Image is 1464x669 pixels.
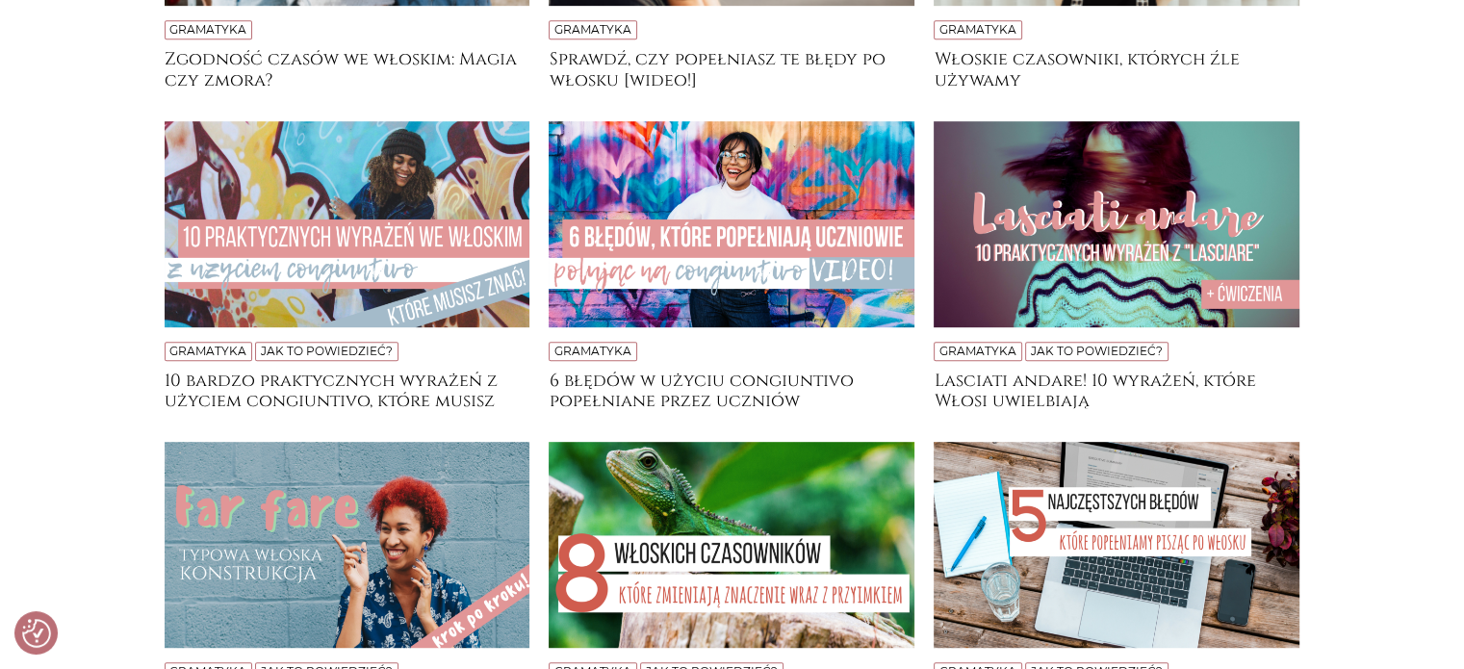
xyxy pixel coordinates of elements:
a: Gramatyka [169,22,246,37]
a: Gramatyka [554,22,631,37]
a: Gramatyka [169,344,246,358]
a: Sprawdź, czy popełniasz te błędy po włosku [wideo!] [549,49,914,88]
a: 10 bardzo praktycznych wyrażeń z użyciem congiuntivo, które musisz znać! [165,371,530,409]
img: Revisit consent button [22,619,51,648]
a: Zgodność czasów we włoskim: Magia czy zmora? [165,49,530,88]
a: Lasciati andare! 10 wyrażeń, które Włosi uwielbiają [934,371,1299,409]
a: Gramatyka [939,22,1016,37]
a: Gramatyka [939,344,1016,358]
a: Włoskie czasowniki, których źle używamy [934,49,1299,88]
a: Jak to powiedzieć? [261,344,393,358]
a: Jak to powiedzieć? [1031,344,1163,358]
a: 6 błędów w użyciu congiuntivo popełniane przez uczniów [549,371,914,409]
button: Preferencje co do zgód [22,619,51,648]
a: Gramatyka [554,344,631,358]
